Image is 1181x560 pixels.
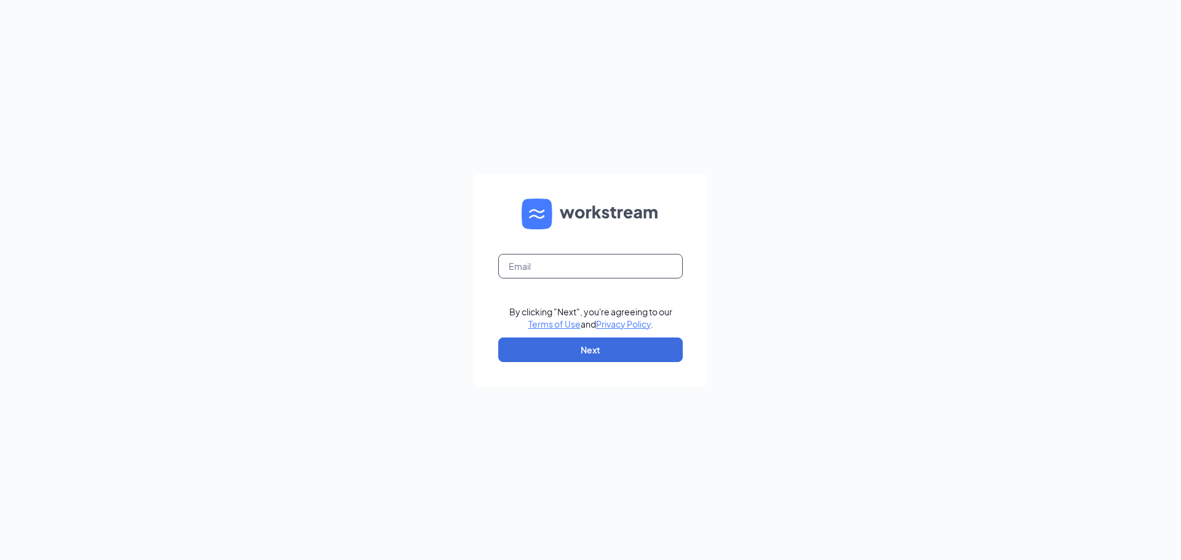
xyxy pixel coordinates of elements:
[522,199,659,229] img: WS logo and Workstream text
[596,318,651,329] a: Privacy Policy
[498,337,683,362] button: Next
[509,306,672,330] div: By clicking "Next", you're agreeing to our and .
[498,254,683,278] input: Email
[528,318,581,329] a: Terms of Use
